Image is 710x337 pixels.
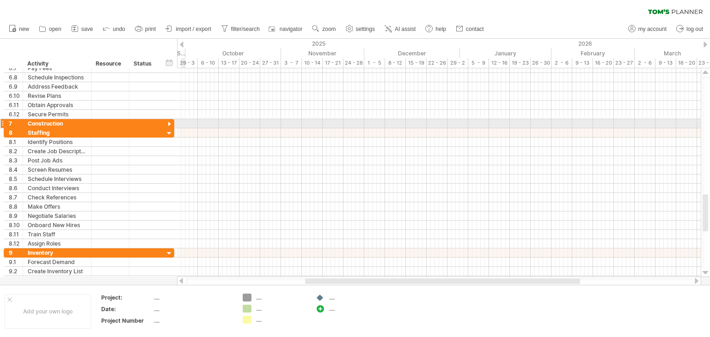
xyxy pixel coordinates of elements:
div: Construction [28,119,86,128]
a: zoom [310,23,338,35]
a: filter/search [219,23,263,35]
div: January 2026 [460,48,551,58]
div: Project: [101,294,152,301]
div: 7 [9,119,23,128]
div: 29 - 3 [177,58,198,68]
div: 9.3 [9,276,23,285]
span: contact [466,26,484,32]
div: .... [154,317,232,325]
div: 8.8 [9,202,23,211]
div: Screen Resumes [28,165,86,174]
div: 3 - 7 [281,58,302,68]
div: .... [154,294,232,301]
div: Check References [28,193,86,202]
div: 2 - 6 [551,58,572,68]
a: my account [626,23,669,35]
div: 24 - 28 [343,58,364,68]
div: Revise Plans [28,91,86,100]
div: Create Inventory List [28,267,86,276]
span: open [49,26,61,32]
div: Obtain Approvals [28,101,86,109]
span: zoom [322,26,336,32]
div: February 2026 [551,48,635,58]
div: 8.5 [9,175,23,183]
a: new [6,23,32,35]
span: log out [686,26,703,32]
div: 26 - 30 [531,58,551,68]
span: undo [113,26,125,32]
div: 6.8 [9,73,23,82]
span: filter/search [231,26,260,32]
div: 8.4 [9,165,23,174]
a: contact [453,23,487,35]
div: December 2025 [364,48,460,58]
div: Status [134,59,154,68]
div: Secure Permits [28,110,86,119]
a: open [37,23,64,35]
div: 8.3 [9,156,23,165]
div: 8 [9,128,23,137]
div: Forecast Demand [28,258,86,266]
a: settings [343,23,378,35]
div: Schedule Interviews [28,175,86,183]
div: Add your own logo [5,294,91,329]
div: 16 - 20 [593,58,614,68]
div: 15 - 19 [406,58,427,68]
div: 10 - 14 [302,58,323,68]
div: 8.2 [9,147,23,156]
div: 8.11 [9,230,23,239]
div: Select Suppliers [28,276,86,285]
div: .... [329,305,379,313]
div: .... [329,294,379,301]
a: undo [100,23,128,35]
a: AI assist [382,23,418,35]
div: .... [256,294,306,301]
div: Create Job Descriptions [28,147,86,156]
div: 8.12 [9,239,23,248]
div: October 2025 [185,48,281,58]
div: 16 - 20 [676,58,697,68]
div: 6 - 10 [198,58,219,68]
span: save [81,26,93,32]
div: 6.10 [9,91,23,100]
div: 29 - 2 [447,58,468,68]
div: Activity [27,59,86,68]
div: 12 - 16 [489,58,510,68]
div: Identify Positions [28,138,86,146]
div: 8.6 [9,184,23,193]
div: 20 - 24 [239,58,260,68]
div: Post Job Ads [28,156,86,165]
div: .... [256,316,306,324]
a: save [69,23,96,35]
div: 6.12 [9,110,23,119]
div: 27 - 31 [260,58,281,68]
div: 9 [9,248,23,257]
div: 8.9 [9,211,23,220]
span: new [19,26,29,32]
div: Address Feedback [28,82,86,91]
div: 6.9 [9,82,23,91]
span: help [435,26,446,32]
a: print [133,23,159,35]
div: 5 - 9 [468,58,489,68]
div: 9.2 [9,267,23,276]
span: print [145,26,156,32]
div: 9 - 13 [572,58,593,68]
div: Resource [96,59,124,68]
div: Staffing [28,128,86,137]
div: 1 - 5 [364,58,385,68]
div: Make Offers [28,202,86,211]
div: 8.10 [9,221,23,229]
div: 19 - 23 [510,58,531,68]
a: navigator [267,23,305,35]
a: log out [674,23,706,35]
div: 23 - 27 [614,58,635,68]
div: Inventory [28,248,86,257]
div: Conduct Interviews [28,184,86,193]
div: 2 - 6 [635,58,655,68]
div: 13 - 17 [219,58,239,68]
div: 8 - 12 [385,58,406,68]
div: November 2025 [281,48,364,58]
div: .... [256,305,306,313]
div: 8.1 [9,138,23,146]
